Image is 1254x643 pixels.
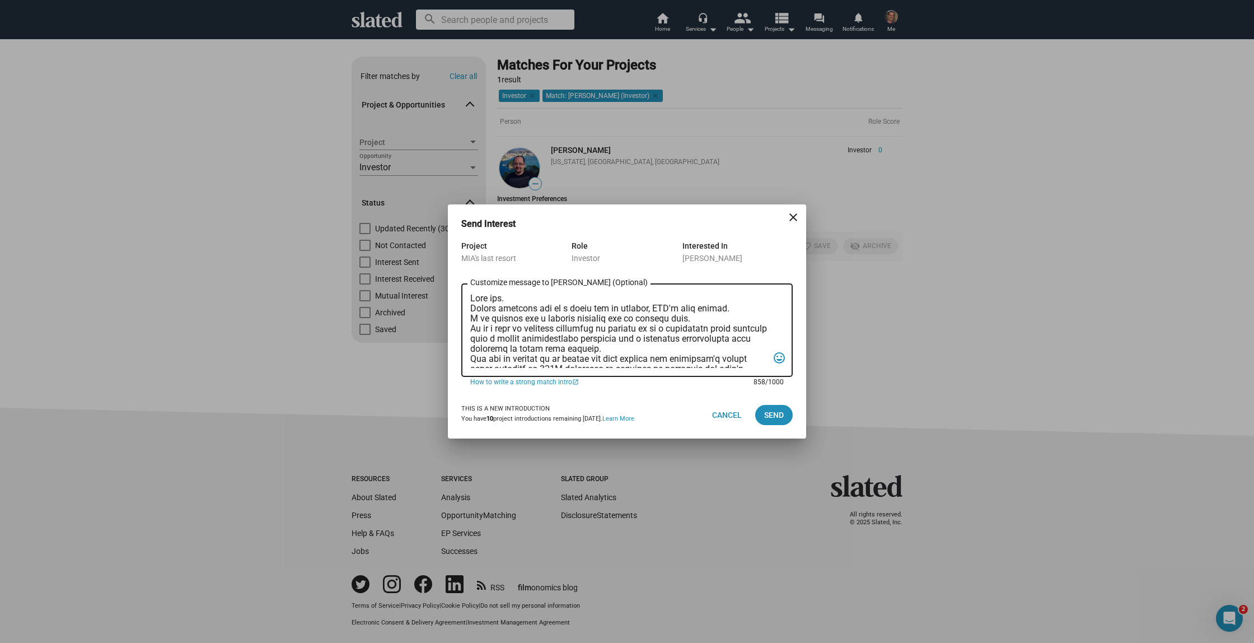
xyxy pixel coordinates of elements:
button: Cancel [703,405,751,425]
div: Project [461,239,572,253]
mat-icon: tag_faces [773,350,786,367]
mat-icon: open_in_new [572,378,579,387]
div: MIA's last resort [461,253,572,264]
div: [PERSON_NAME] [682,253,793,264]
mat-hint: 858/1000 [754,378,784,387]
a: How to write a strong match intro [470,377,746,387]
b: 10 [486,415,493,422]
span: Cancel [712,405,742,425]
span: Send [764,405,784,425]
button: Send [755,405,793,425]
h3: Send Interest [461,218,531,230]
div: Interested In [682,239,793,253]
strong: This is a new introduction [461,405,550,412]
div: Investor [572,253,682,264]
div: You have project introductions remaining [DATE]. [461,415,634,423]
a: Learn More [602,415,634,422]
div: Role [572,239,682,253]
mat-icon: close [787,211,800,224]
